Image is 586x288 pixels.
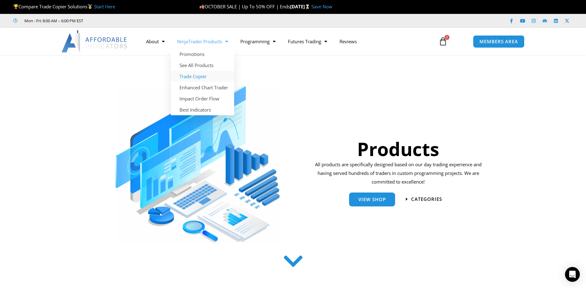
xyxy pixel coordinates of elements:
nav: Menu [140,34,432,49]
span: Compare Trade Copier Solutions [13,3,115,10]
img: 🥇 [88,4,92,9]
p: All products are specifically designed based on our day trading experience and having served hund... [313,160,484,186]
img: 🍂 [200,4,204,9]
img: ⌛ [305,4,310,9]
a: categories [406,197,442,201]
a: Futures Trading [282,34,333,49]
img: LogoAI | Affordable Indicators – NinjaTrader [61,30,128,53]
span: MEMBERS AREA [479,39,518,44]
a: MEMBERS AREA [473,35,525,48]
a: See All Products [171,60,234,71]
a: About [140,34,171,49]
a: Promotions [171,49,234,60]
span: View Shop [358,197,386,202]
a: Impact Order Flow [171,93,234,104]
span: 0 [445,35,449,40]
span: Mon - Fri: 8:00 AM – 6:00 PM EST [23,17,83,24]
iframe: Customer reviews powered by Trustpilot [92,18,184,24]
a: Reviews [333,34,363,49]
span: categories [411,197,442,201]
div: Open Intercom Messenger [565,267,580,282]
h1: Products [313,136,484,162]
a: 0 [429,32,457,50]
a: Trade Copier [171,71,234,82]
a: View Shop [349,193,395,206]
a: Start Here [94,3,115,10]
a: Enhanced Chart Trader [171,82,234,93]
strong: [DATE] [290,3,311,10]
a: Save Now [311,3,332,10]
ul: NinjaTrader Products [171,49,234,115]
span: OCTOBER SALE | Up To 50% OFF | Ends [199,3,290,10]
img: 🏆 [14,4,18,9]
a: NinjaTrader Products [171,34,234,49]
img: ProductsSection scaled | Affordable Indicators – NinjaTrader [116,86,280,243]
a: Best Indicators [171,104,234,115]
a: Programming [234,34,282,49]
